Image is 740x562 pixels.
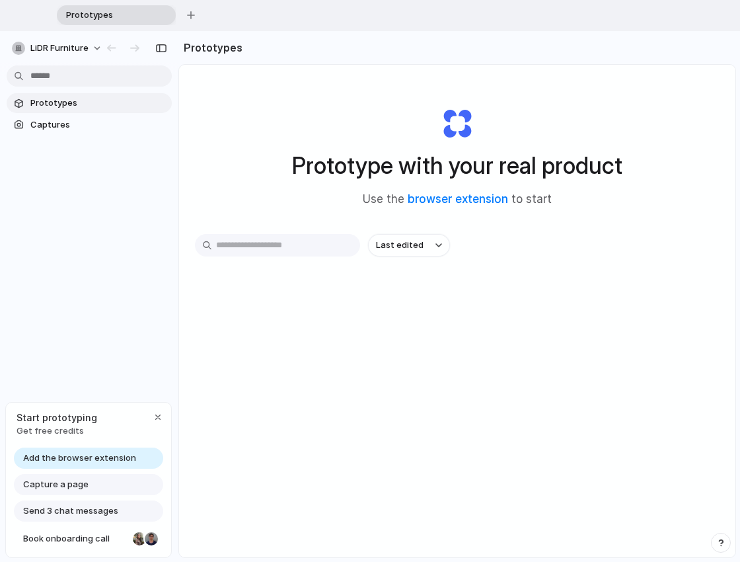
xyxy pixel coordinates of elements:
span: Get free credits [17,424,97,438]
div: Prototypes [57,5,176,25]
span: Last edited [376,239,424,252]
a: Book onboarding call [14,528,163,549]
a: Captures [7,115,172,135]
span: Start prototyping [17,411,97,424]
span: Send 3 chat messages [23,504,118,518]
span: Add the browser extension [23,452,136,465]
h2: Prototypes [178,40,242,56]
button: LiDR Furniture [7,38,109,59]
span: Prototypes [61,9,155,22]
span: Capture a page [23,478,89,491]
span: LiDR Furniture [30,42,89,55]
div: Nicole Kubica [131,531,147,547]
a: browser extension [408,192,508,206]
a: Add the browser extension [14,448,163,469]
div: Christian Iacullo [143,531,159,547]
a: Prototypes [7,93,172,113]
button: Last edited [368,234,450,257]
h1: Prototype with your real product [292,148,622,183]
span: Captures [30,118,166,132]
span: Prototypes [30,97,166,110]
span: Use the to start [363,191,552,208]
span: Book onboarding call [23,532,128,545]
